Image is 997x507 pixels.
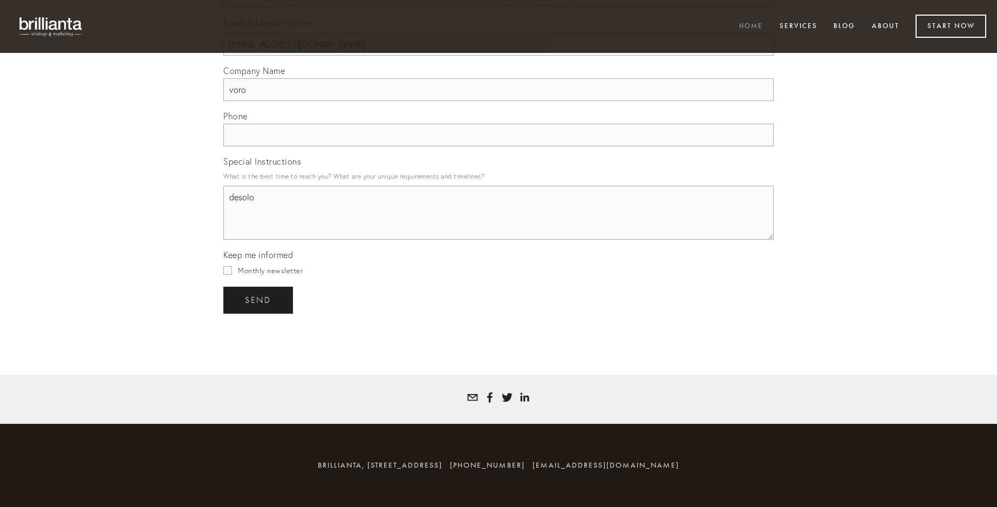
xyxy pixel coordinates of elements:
span: Phone [223,111,248,121]
a: Home [732,18,770,36]
button: sendsend [223,287,293,314]
a: Blog [827,18,862,36]
a: Start Now [916,15,986,38]
a: Tatyana White [519,392,530,403]
a: Tatyana White [502,392,513,403]
span: Keep me informed [223,249,293,260]
img: brillianta - research, strategy, marketing [11,11,92,42]
span: Company Name [223,65,285,76]
span: Monthly newsletter [238,266,303,275]
span: send [245,295,271,305]
input: Monthly newsletter [223,266,232,275]
textarea: desolo [223,186,774,240]
a: tatyana@brillianta.com [467,392,478,403]
a: Tatyana Bolotnikov White [484,392,495,403]
a: [EMAIL_ADDRESS][DOMAIN_NAME] [532,461,679,470]
a: Services [773,18,824,36]
a: About [865,18,906,36]
span: [PHONE_NUMBER] [450,461,525,470]
span: brillianta, [STREET_ADDRESS] [318,461,442,470]
span: Special Instructions [223,156,301,167]
p: What is the best time to reach you? What are your unique requirements and timelines? [223,169,774,184]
